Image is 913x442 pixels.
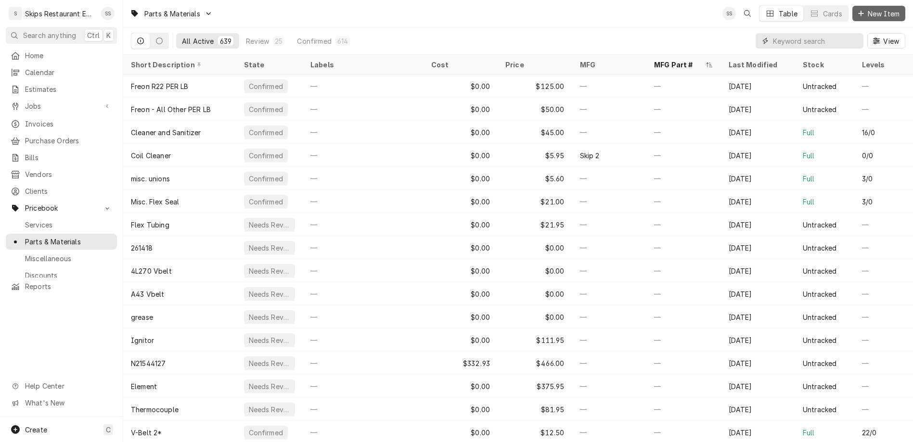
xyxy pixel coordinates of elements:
[303,190,424,213] div: —
[424,144,498,167] div: $0.00
[6,278,117,294] a: Reports
[6,234,117,250] a: Parts & Materials
[131,358,166,368] div: N21544127
[25,426,47,434] span: Create
[572,328,647,352] div: —
[248,81,284,91] div: Confirmed
[25,101,98,111] span: Jobs
[498,282,572,305] div: $0.00
[25,237,112,247] span: Parts & Materials
[862,127,875,138] div: 16/0
[310,60,416,70] div: Labels
[866,9,901,19] span: New Item
[803,428,815,438] div: Full
[721,75,796,98] div: [DATE]
[6,81,117,97] a: Estimates
[248,358,292,368] div: Needs Review
[431,60,489,70] div: Cost
[721,167,796,190] div: [DATE]
[9,7,22,20] div: S
[6,48,117,63] a: Home
[25,281,112,291] span: Reports
[580,151,600,161] div: Skip 2
[25,253,112,264] span: Miscellaneous
[572,98,647,121] div: —
[424,98,498,121] div: $0.00
[498,305,572,328] div: $0.00
[6,64,117,80] a: Calendar
[580,60,637,70] div: MFG
[498,398,572,421] div: $81.95
[646,259,721,282] div: —
[248,289,292,299] div: Needs Review
[25,152,112,163] span: Bills
[721,121,796,144] div: [DATE]
[131,381,157,391] div: Element
[572,282,647,305] div: —
[498,144,572,167] div: $5.95
[424,259,498,282] div: $0.00
[131,428,162,438] div: V-Belt 2*
[25,84,112,94] span: Estimates
[646,282,721,305] div: —
[721,236,796,259] div: [DATE]
[248,243,292,253] div: Needs Review
[424,213,498,236] div: $0.00
[498,328,572,352] div: $111.95
[803,266,836,276] div: Untracked
[721,190,796,213] div: [DATE]
[505,60,563,70] div: Price
[25,67,112,77] span: Calendar
[6,27,117,44] button: Search anythingCtrlK
[131,266,172,276] div: 4L270 Vbelt
[303,213,424,236] div: —
[25,381,111,391] span: Help Center
[275,36,283,46] div: 25
[87,30,100,40] span: Ctrl
[25,51,112,61] span: Home
[303,121,424,144] div: —
[498,75,572,98] div: $125.00
[248,335,292,345] div: Needs Review
[803,127,815,138] div: Full
[572,236,647,259] div: —
[646,213,721,236] div: —
[424,167,498,190] div: $0.00
[6,217,117,233] a: Services
[803,151,815,161] div: Full
[572,375,647,398] div: —
[498,190,572,213] div: $21.00
[572,190,647,213] div: —
[721,352,796,375] div: [DATE]
[722,7,736,20] div: Shan Skipper's Avatar
[6,98,117,114] a: Go to Jobs
[126,6,217,22] a: Go to Parts & Materials
[424,236,498,259] div: $0.00
[101,7,115,20] div: SS
[862,60,904,70] div: Levels
[303,398,424,421] div: —
[248,220,292,230] div: Needs Review
[424,121,498,144] div: $0.00
[131,127,201,138] div: Cleaner and Sanitizer
[25,119,112,129] span: Invoices
[572,305,647,328] div: —
[646,352,721,375] div: —
[25,186,112,196] span: Clients
[6,133,117,149] a: Purchase Orders
[721,375,796,398] div: [DATE]
[740,6,755,21] button: Open search
[646,121,721,144] div: —
[721,144,796,167] div: [DATE]
[6,267,117,283] a: Discounts
[572,121,647,144] div: —
[6,183,117,199] a: Clients
[297,36,331,46] div: Confirmed
[498,121,572,144] div: $45.00
[424,75,498,98] div: $0.00
[6,166,117,182] a: Vendors
[803,60,845,70] div: Stock
[6,150,117,165] a: Bills
[646,98,721,121] div: —
[25,270,112,280] span: Discounts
